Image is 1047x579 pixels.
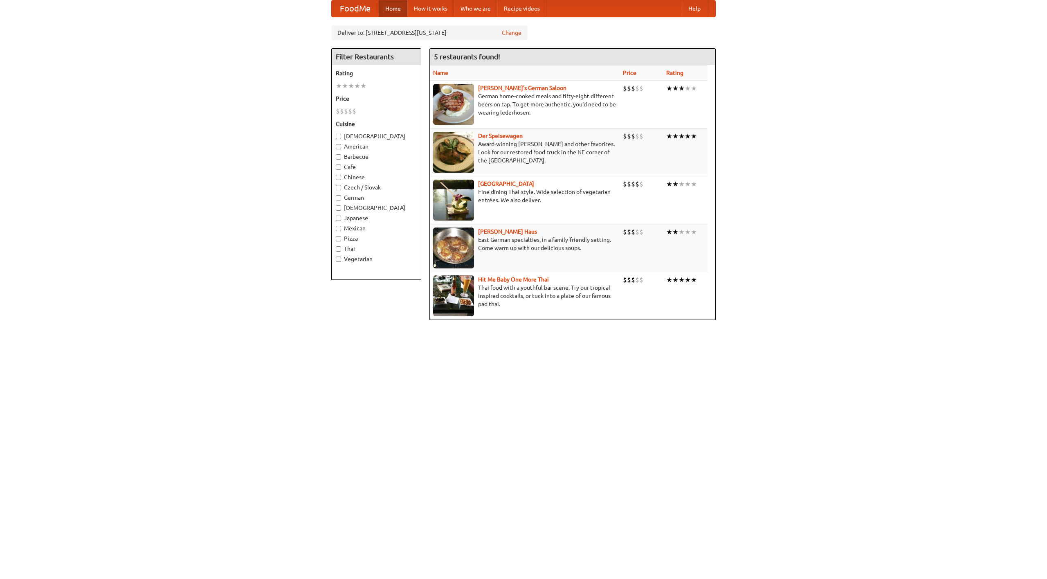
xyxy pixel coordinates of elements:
li: $ [631,275,635,284]
li: $ [639,180,643,189]
li: $ [635,275,639,284]
li: ★ [685,275,691,284]
label: Thai [336,245,417,253]
li: $ [639,84,643,93]
li: ★ [672,275,679,284]
p: Thai food with a youthful bar scene. Try our tropical inspired cocktails, or tuck into a plate of... [433,284,616,308]
a: [PERSON_NAME]'s German Saloon [478,85,566,91]
input: German [336,195,341,201]
label: Czech / Slovak [336,183,417,191]
li: ★ [679,228,685,237]
a: How it works [407,0,454,17]
li: $ [627,228,631,237]
a: Home [379,0,407,17]
img: esthers.jpg [433,84,474,125]
li: $ [627,132,631,141]
li: ★ [666,84,672,93]
li: $ [623,228,627,237]
input: [DEMOGRAPHIC_DATA] [336,205,341,211]
p: East German specialties, in a family-friendly setting. Come warm up with our delicious soups. [433,236,616,252]
input: Thai [336,246,341,252]
li: $ [623,180,627,189]
li: ★ [691,132,697,141]
li: $ [635,84,639,93]
li: ★ [672,84,679,93]
li: $ [639,132,643,141]
li: ★ [691,180,697,189]
input: Mexican [336,226,341,231]
a: Help [682,0,707,17]
input: American [336,144,341,149]
label: Pizza [336,234,417,243]
input: [DEMOGRAPHIC_DATA] [336,134,341,139]
li: $ [639,228,643,237]
input: Vegetarian [336,257,341,262]
li: $ [639,275,643,284]
input: Japanese [336,216,341,221]
li: $ [631,228,635,237]
li: ★ [691,275,697,284]
img: kohlhaus.jpg [433,228,474,268]
li: $ [344,107,348,116]
label: American [336,142,417,151]
li: ★ [679,275,685,284]
li: ★ [672,180,679,189]
label: Barbecue [336,153,417,161]
label: German [336,194,417,202]
img: satay.jpg [433,180,474,221]
li: ★ [685,180,691,189]
input: Barbecue [336,154,341,160]
li: $ [631,132,635,141]
p: German home-cooked meals and fifty-eight different beers on tap. To get more authentic, you'd nee... [433,92,616,117]
a: Change [502,29,521,37]
input: Chinese [336,175,341,180]
ng-pluralize: 5 restaurants found! [434,53,500,61]
input: Czech / Slovak [336,185,341,190]
li: $ [627,180,631,189]
li: $ [623,275,627,284]
li: ★ [354,81,360,90]
li: ★ [679,132,685,141]
li: $ [635,228,639,237]
a: FoodMe [332,0,379,17]
li: $ [627,84,631,93]
li: ★ [666,228,672,237]
li: ★ [691,84,697,93]
a: [GEOGRAPHIC_DATA] [478,180,534,187]
li: ★ [348,81,354,90]
li: $ [336,107,340,116]
li: ★ [685,84,691,93]
a: Rating [666,70,683,76]
li: ★ [679,84,685,93]
p: Award-winning [PERSON_NAME] and other favorites. Look for our restored food truck in the NE corne... [433,140,616,164]
h5: Price [336,95,417,103]
div: Deliver to: [STREET_ADDRESS][US_STATE] [331,25,528,40]
a: [PERSON_NAME] Haus [478,228,537,235]
li: $ [623,84,627,93]
p: Fine dining Thai-style. Wide selection of vegetarian entrées. We also deliver. [433,188,616,204]
li: ★ [342,81,348,90]
li: $ [635,180,639,189]
li: $ [631,84,635,93]
li: ★ [685,132,691,141]
h5: Cuisine [336,120,417,128]
label: Vegetarian [336,255,417,263]
li: ★ [685,228,691,237]
li: ★ [336,81,342,90]
li: $ [623,132,627,141]
li: ★ [666,132,672,141]
label: [DEMOGRAPHIC_DATA] [336,132,417,140]
a: Der Speisewagen [478,133,523,139]
h5: Rating [336,69,417,77]
li: $ [631,180,635,189]
a: Name [433,70,448,76]
a: Recipe videos [497,0,546,17]
b: Hit Me Baby One More Thai [478,276,549,283]
label: Mexican [336,224,417,232]
li: $ [352,107,356,116]
li: ★ [679,180,685,189]
label: Cafe [336,163,417,171]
